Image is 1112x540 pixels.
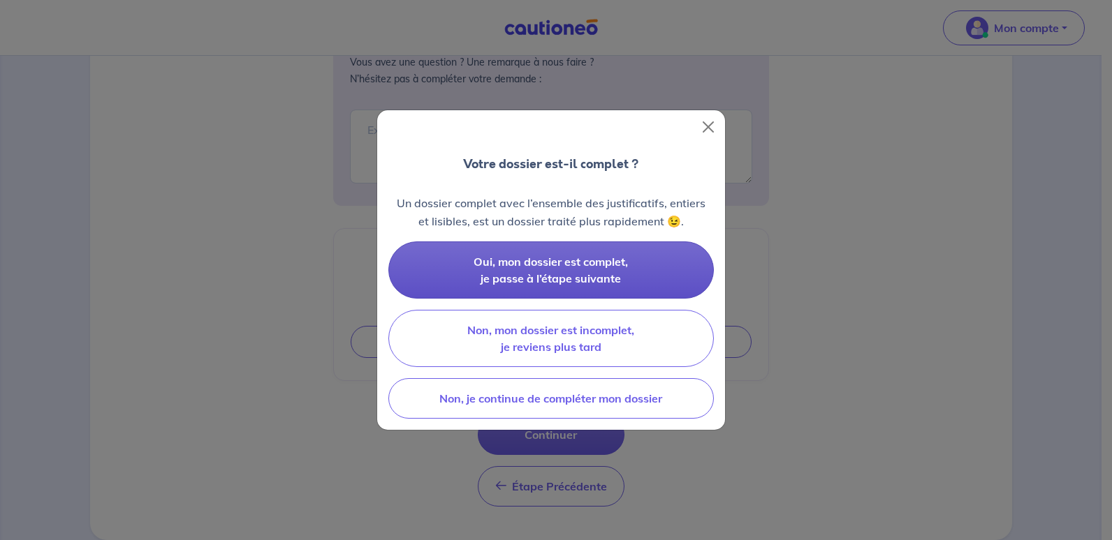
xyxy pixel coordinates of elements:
span: Oui, mon dossier est complet, je passe à l’étape suivante [474,255,628,285]
button: Non, mon dossier est incomplet, je reviens plus tard [388,310,714,367]
button: Oui, mon dossier est complet, je passe à l’étape suivante [388,241,714,299]
button: Close [697,116,719,138]
button: Non, je continue de compléter mon dossier [388,378,714,419]
p: Votre dossier est-il complet ? [463,155,638,173]
p: Un dossier complet avec l’ensemble des justificatifs, entiers et lisibles, est un dossier traité ... [388,194,714,230]
span: Non, je continue de compléter mon dossier [439,391,662,405]
span: Non, mon dossier est incomplet, je reviens plus tard [467,323,634,354]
